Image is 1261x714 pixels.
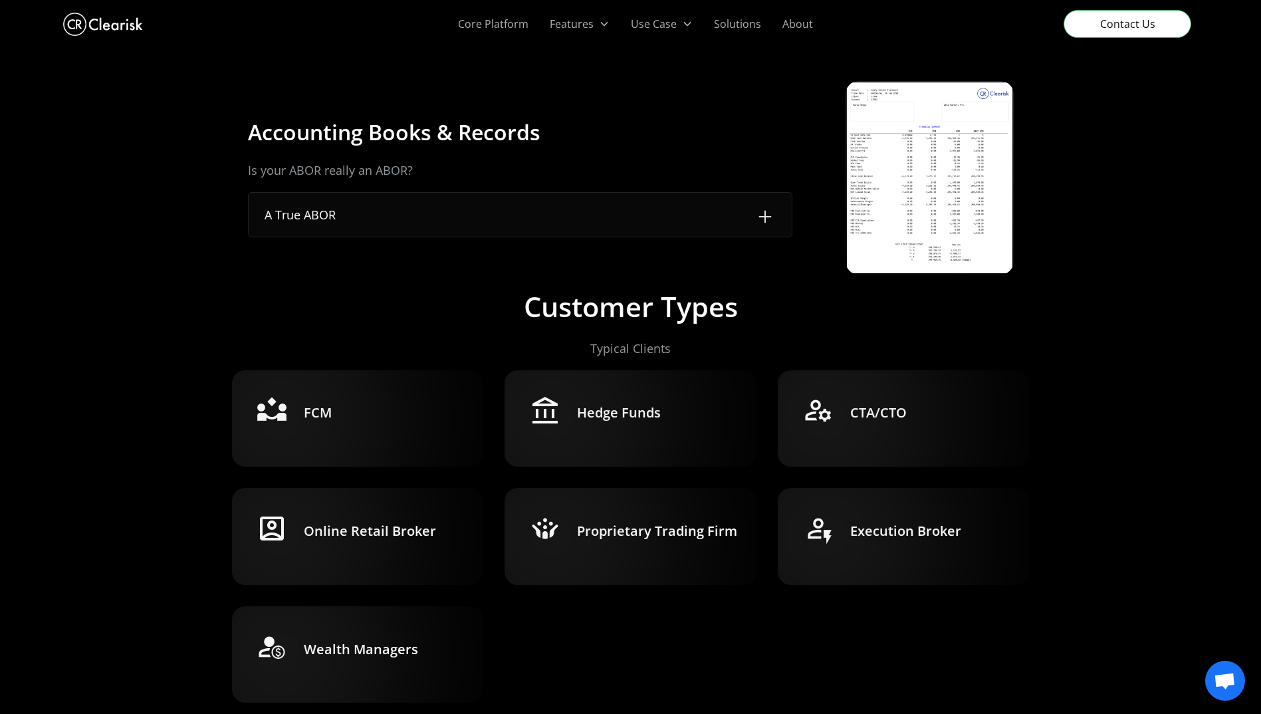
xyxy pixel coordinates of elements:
[1205,661,1245,701] a: Open chat
[248,118,540,146] h4: Accounting Books & Records
[550,16,594,32] div: Features
[63,9,143,39] a: home
[248,162,793,179] p: Is your ABOR really an ABOR?
[590,340,671,358] p: Typical Clients
[304,640,418,659] h3: Wealth Managers
[577,404,661,422] h3: Hedge Funds
[577,522,737,540] h3: Proprietary Trading Firm
[304,522,436,540] h3: Online Retail Broker
[754,206,776,227] img: Plus Icon
[850,522,961,540] h3: Execution Broker
[265,206,336,224] div: A True ABOR
[631,16,677,32] div: Use Case
[850,404,907,422] h3: CTA/CTO
[1064,10,1191,38] a: Contact Us
[524,291,738,324] h2: Customer Types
